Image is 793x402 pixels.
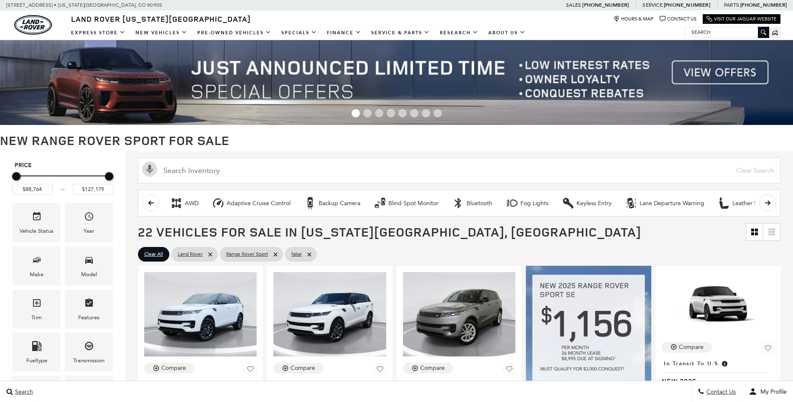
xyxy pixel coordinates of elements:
[620,194,709,212] button: Lane Departure WarningLane Departure Warning
[374,363,386,379] button: Save Vehicle
[369,194,443,212] button: Blind Spot MonitorBlind Spot Monitor
[398,109,407,117] span: Go to slide 5
[273,272,386,356] img: 2025 LAND ROVER Range Rover Sport SE
[387,109,395,117] span: Go to slide 4
[410,109,418,117] span: Go to slide 6
[65,290,113,328] div: FeaturesFeatures
[244,363,257,379] button: Save Vehicle
[15,162,111,169] h5: Price
[166,194,203,212] button: AWDAWD
[226,249,268,260] span: Range Rover Sport
[192,25,276,40] a: Pre-Owned Vehicles
[352,109,360,117] span: Go to slide 1
[14,15,52,35] a: land-rover
[576,200,612,207] div: Keyless Entry
[84,209,94,226] span: Year
[275,380,344,389] span: Available at Retailer
[740,2,787,8] a: [PHONE_NUMBER]
[713,194,773,212] button: Leather SeatsLeather Seats
[20,226,54,236] div: Vehicle Status
[178,249,203,260] span: Land Rover
[433,109,442,117] span: Go to slide 8
[757,388,787,395] span: My Profile
[363,109,372,117] span: Go to slide 2
[65,333,113,371] div: TransmissionTransmission
[662,272,774,336] img: 2025 LAND ROVER Range Rover Sport SE 360PS
[32,339,42,356] span: Fueltype
[483,25,530,40] a: About Us
[185,200,199,207] div: AWD
[105,172,113,181] div: Maximum Price
[291,364,315,372] div: Compare
[31,313,42,322] div: Trim
[84,339,94,356] span: Transmission
[26,356,47,365] div: Fueltype
[214,380,222,389] span: Vehicle is in stock and ready for immediate delivery. Due to demand, availability is subject to c...
[467,200,492,207] div: Bluetooth
[13,388,33,395] span: Search
[138,158,780,183] input: Search Inventory
[447,194,497,212] button: BluetoothBluetooth
[664,2,710,8] a: [PHONE_NUMBER]
[73,356,105,365] div: Transmission
[322,25,366,40] a: Finance
[227,200,291,207] div: Adaptive Cruise Control
[14,15,52,35] img: Land Rover
[12,172,20,181] div: Minimum Price
[276,25,322,40] a: Specials
[420,364,445,372] div: Compare
[130,25,192,40] a: New Vehicles
[319,200,360,207] div: Backup Camera
[640,200,704,207] div: Lane Departure Warning
[144,363,194,374] button: Compare Vehicle
[143,194,159,211] button: scroll left
[13,333,61,371] div: FueltypeFueltype
[13,203,61,242] div: VehicleVehicle Status
[207,194,295,212] button: Adaptive Cruise ControlAdaptive Cruise Control
[6,2,162,8] a: [STREET_ADDRESS] • [US_STATE][GEOGRAPHIC_DATA], CO 80905
[704,388,736,395] span: Contact Us
[366,25,435,40] a: Service & Parts
[78,313,99,322] div: Features
[557,194,616,212] button: Keyless EntryKeyless Entry
[65,247,113,285] div: ModelModel
[643,2,662,8] span: Service
[73,184,113,195] input: Maximum
[32,296,42,313] span: Trim
[12,184,53,195] input: Minimum
[721,359,728,368] span: Vehicle has shipped from factory of origin. Estimated time of delivery to Retailer is on average ...
[662,342,712,353] button: Compare Vehicle
[520,200,548,207] div: Fog Lights
[501,194,553,212] button: Fog LightsFog Lights
[732,200,768,207] div: Leather Seats
[582,2,629,8] a: [PHONE_NUMBER]
[12,169,113,195] div: Price
[65,203,113,242] div: YearYear
[562,197,574,209] div: Keyless Entry
[142,162,157,177] svg: Click to toggle on voice search
[291,249,302,260] span: false
[403,363,453,374] button: Compare Vehicle
[32,253,42,270] span: Make
[403,272,515,356] img: 2025 LAND ROVER Range Rover Sport SE
[742,381,793,402] button: Open user profile menu
[30,270,43,279] div: Make
[662,358,774,402] a: In Transit to U.S.New 2025Range Rover Sport SE 360PS
[405,380,473,389] span: Available at Retailer
[566,2,581,8] span: Sales
[81,270,97,279] div: Model
[724,2,739,8] span: Parts
[13,247,61,285] div: MakeMake
[32,209,42,226] span: Vehicle
[685,27,769,37] input: Search
[212,197,224,209] div: Adaptive Cruise Control
[13,290,61,328] div: TrimTrim
[614,16,653,22] a: Hours & Map
[299,194,365,212] button: Backup CameraBackup Camera
[66,14,256,24] a: Land Rover [US_STATE][GEOGRAPHIC_DATA]
[161,364,186,372] div: Compare
[66,25,530,40] nav: Main Navigation
[422,109,430,117] span: Go to slide 7
[388,200,439,207] div: Blind Spot Monitor
[144,249,163,260] span: Clear All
